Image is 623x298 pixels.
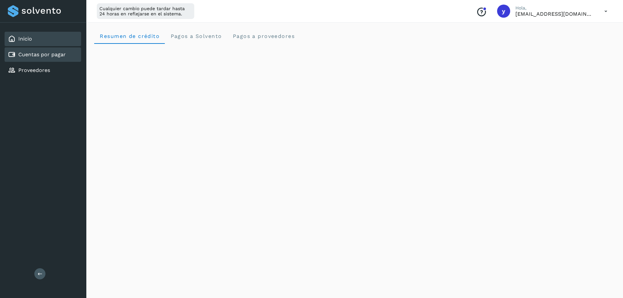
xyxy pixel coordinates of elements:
[18,67,50,73] a: Proveedores
[515,5,594,11] p: Hola,
[99,33,160,39] span: Resumen de crédito
[515,11,594,17] p: ycordova@rad-logistics.com
[18,51,66,58] a: Cuentas por pagar
[5,63,81,78] div: Proveedores
[232,33,295,39] span: Pagos a proveedores
[5,47,81,62] div: Cuentas por pagar
[18,36,32,42] a: Inicio
[97,3,194,19] div: Cualquier cambio puede tardar hasta 24 horas en reflejarse en el sistema.
[5,32,81,46] div: Inicio
[170,33,222,39] span: Pagos a Solvento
